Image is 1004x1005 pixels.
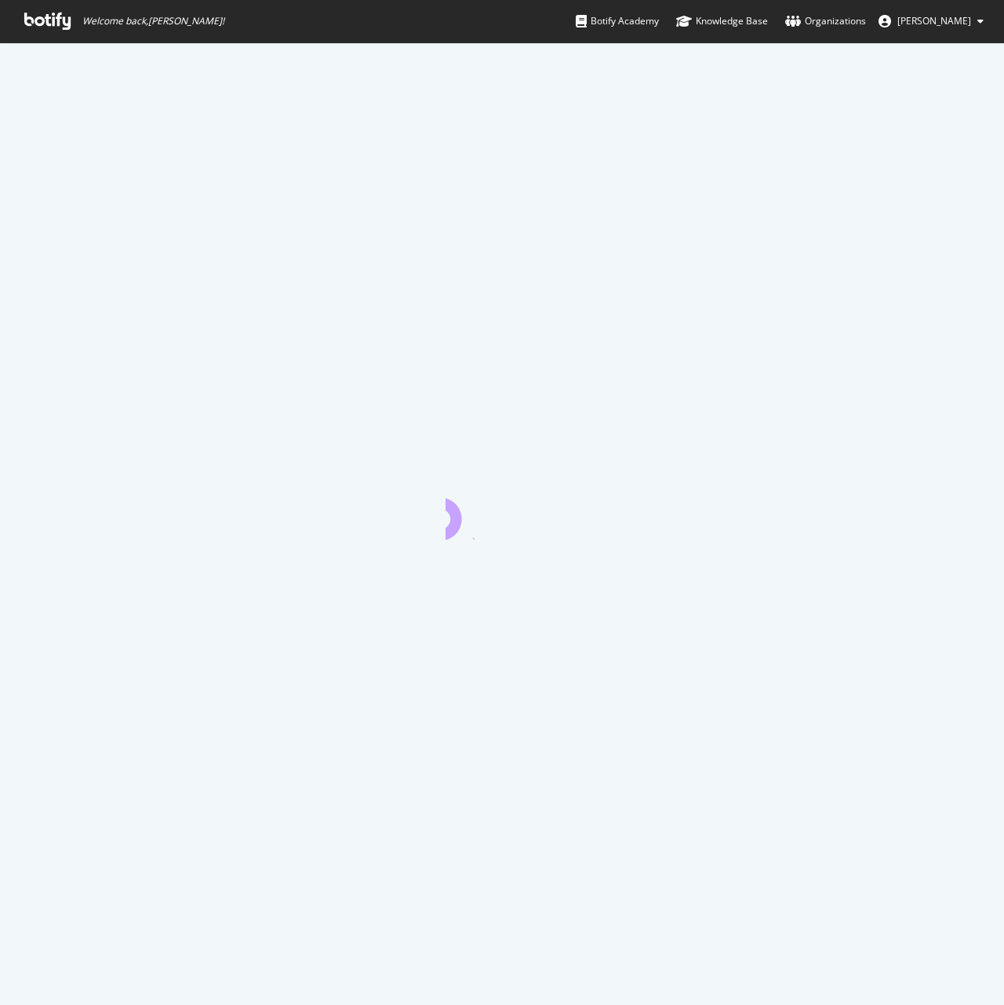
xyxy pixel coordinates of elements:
button: [PERSON_NAME] [866,9,996,34]
div: animation [446,483,558,540]
span: Sylvain Charbit [897,14,971,27]
div: Botify Academy [576,13,659,29]
div: Organizations [785,13,866,29]
div: Knowledge Base [676,13,768,29]
span: Welcome back, [PERSON_NAME] ! [82,15,224,27]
